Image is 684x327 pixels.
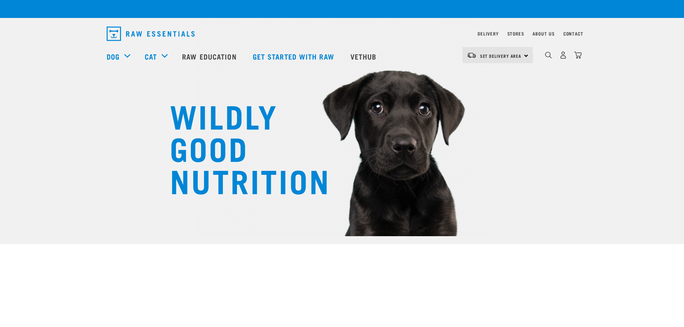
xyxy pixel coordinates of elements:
[170,99,313,196] h1: WILDLY GOOD NUTRITION
[101,24,583,44] nav: dropdown navigation
[175,42,245,71] a: Raw Education
[563,32,583,35] a: Contact
[343,42,386,71] a: Vethub
[545,52,552,59] img: home-icon-1@2x.png
[480,55,522,57] span: Set Delivery Area
[559,51,567,59] img: user.png
[574,51,582,59] img: home-icon@2x.png
[532,32,554,35] a: About Us
[246,42,343,71] a: Get started with Raw
[107,51,120,62] a: Dog
[145,51,157,62] a: Cat
[467,52,476,59] img: van-moving.png
[507,32,524,35] a: Stores
[478,32,498,35] a: Delivery
[107,27,195,41] img: Raw Essentials Logo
